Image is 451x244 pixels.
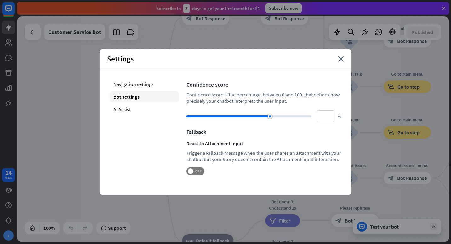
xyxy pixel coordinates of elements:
div: Trigger a Fallback message when the user shares an attachment with your chatbot but your Story do... [186,150,341,162]
span: OFF [193,169,203,174]
div: Confidence score [186,81,341,88]
i: block_user_input [345,174,353,182]
span: Support [108,223,126,233]
i: close [338,56,344,62]
div: Subscribe now [265,3,302,13]
i: block_bot_response [265,15,271,21]
div: 3 [183,4,190,13]
div: AI Assist [110,104,179,115]
span: Bot Response [345,218,374,224]
div: React to Attachment input [186,140,341,147]
span: Bot Response [274,15,304,21]
div: Go to Main menu [379,117,436,123]
i: block_bot_response [335,218,342,224]
span: Bot Response [397,38,427,44]
div: Please rephrase [327,205,383,211]
i: block_bot_response [186,15,192,21]
div: Account issues - menu [379,162,436,169]
div: Confidence score is the percentage, between 0 and 100, that defines how precisely your chatbot in... [186,91,341,104]
div: Bot settings [110,91,179,102]
a: 14 days [2,168,15,182]
div: Go to Main menu [379,71,436,77]
i: block_user_input [345,129,353,136]
div: 100% [42,223,57,233]
i: block_user_input [345,37,353,45]
button: Published [406,26,439,38]
div: 14 [5,170,12,176]
div: 🔑 Account issues [330,162,368,169]
div: Test your bot [370,224,427,230]
span: Bot Response [196,15,225,21]
span: % [338,113,341,119]
span: Go to step [397,84,420,90]
span: Bot Response [397,175,427,181]
div: Main menu [330,117,368,123]
button: Open LiveChat chat widget [5,3,24,21]
div: Fallback [186,128,341,136]
div: Subscribe in days to get your first month for $1 [156,4,260,13]
span: Default fallback [196,237,229,244]
span: Go to step [397,129,420,136]
i: block_fallback [186,237,193,244]
div: days [5,176,12,180]
div: Navigation settings [110,78,179,90]
i: block_goto [388,129,394,136]
span: Filter [279,218,290,224]
i: block_user_input [345,83,353,90]
i: filter [269,218,276,224]
div: L [3,230,14,241]
div: Customer Service Bot [48,24,101,40]
span: Settings [107,54,134,64]
div: 👋 Small talk [330,71,368,77]
i: block_bot_response [388,38,394,44]
div: Bot doesn't understand 1x [260,199,305,211]
i: block_bot_response [388,175,394,181]
i: block_goto [388,84,394,90]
